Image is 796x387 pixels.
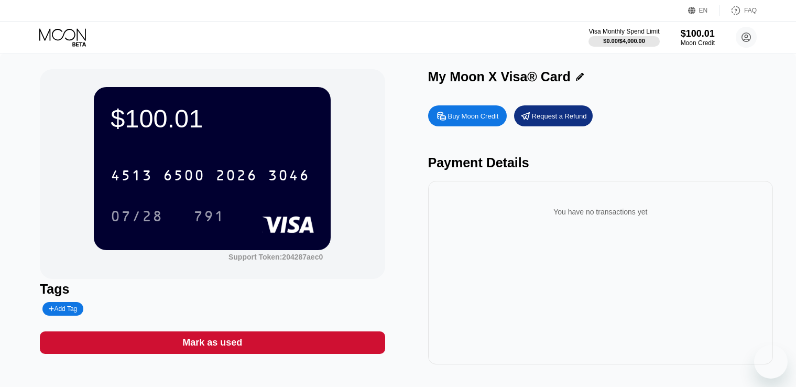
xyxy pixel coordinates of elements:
div: $0.00 / $4,000.00 [603,38,645,44]
div: Visa Monthly Spend Limit$0.00/$4,000.00 [588,28,659,47]
div: 791 [193,209,225,226]
div: 2026 [215,168,257,185]
div: Mark as used [182,337,242,349]
div: $100.01Moon Credit [681,28,715,47]
div: $100.01 [111,104,314,133]
div: Request a Refund [532,112,587,121]
div: Support Token:204287aec0 [228,253,323,261]
div: Tags [40,282,385,297]
div: FAQ [720,5,757,16]
div: 07/28 [111,209,163,226]
div: 4513 [111,168,152,185]
div: My Moon X Visa® Card [428,69,571,84]
div: 4513650020263046 [104,162,316,188]
div: You have no transactions yet [437,197,765,227]
div: Moon Credit [681,39,715,47]
div: Mark as used [40,331,385,354]
div: Request a Refund [514,105,593,126]
div: FAQ [744,7,757,14]
div: EN [688,5,720,16]
div: Add Tag [42,302,83,316]
div: 3046 [268,168,310,185]
div: Buy Moon Credit [428,105,507,126]
div: Buy Moon Credit [448,112,499,121]
div: 791 [186,203,233,229]
div: 07/28 [103,203,171,229]
div: $100.01 [681,28,715,39]
iframe: Pulsante per aprire la finestra di messaggistica [754,345,788,379]
div: Add Tag [49,305,77,313]
div: 6500 [163,168,205,185]
div: Visa Monthly Spend Limit [588,28,659,35]
div: Payment Details [428,155,773,170]
div: EN [699,7,708,14]
div: Support Token: 204287aec0 [228,253,323,261]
